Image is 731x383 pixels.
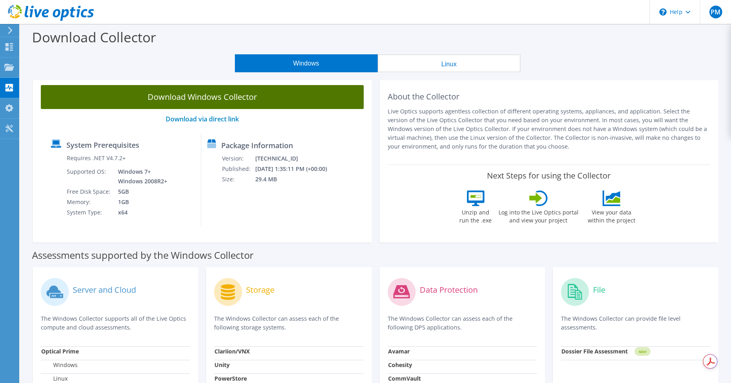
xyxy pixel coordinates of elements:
[222,164,255,174] td: Published:
[561,314,710,332] p: The Windows Collector can provide file level assessments.
[222,174,255,185] td: Size:
[112,167,169,187] td: Windows 7+ Windows 2008R2+
[166,115,239,123] a: Download via direct link
[112,207,169,218] td: x64
[498,206,579,224] label: Log into the Live Optics portal and view your project
[709,6,722,18] span: PM
[388,347,410,355] strong: Avamar
[561,347,628,355] strong: Dossier File Assessment
[214,361,230,369] strong: Unity
[214,375,247,382] strong: PowerStore
[41,314,190,332] p: The Windows Collector supports all of the Live Optics compute and cloud assessments.
[32,251,254,259] label: Assessments supported by the Windows Collector
[214,347,250,355] strong: Clariion/VNX
[66,197,112,207] td: Memory:
[255,164,338,174] td: [DATE] 1:35:11 PM (+00:00)
[112,197,169,207] td: 1GB
[41,347,79,355] strong: Optical Prime
[66,207,112,218] td: System Type:
[41,85,364,109] a: Download Windows Collector
[487,171,611,181] label: Next Steps for using the Collector
[66,141,139,149] label: System Prerequisites
[388,375,421,382] strong: CommVault
[66,187,112,197] td: Free Disk Space:
[638,349,646,354] tspan: NEW!
[255,153,338,164] td: [TECHNICAL_ID]
[457,206,494,224] label: Unzip and run the .exe
[388,107,711,151] p: Live Optics supports agentless collection of different operating systems, appliances, and applica...
[378,54,521,72] button: Linux
[388,92,711,101] h2: About the Collector
[66,167,112,187] td: Supported OS:
[41,361,78,369] label: Windows
[235,54,378,72] button: Windows
[112,187,169,197] td: 5GB
[388,314,537,332] p: The Windows Collector can assess each of the following DPS applications.
[593,286,605,294] label: File
[73,286,136,294] label: Server and Cloud
[32,28,156,46] label: Download Collector
[221,141,293,149] label: Package Information
[420,286,478,294] label: Data Protection
[388,361,412,369] strong: Cohesity
[214,314,363,332] p: The Windows Collector can assess each of the following storage systems.
[659,8,667,16] svg: \n
[67,154,126,162] label: Requires .NET V4.7.2+
[583,206,641,224] label: View your data within the project
[246,286,274,294] label: Storage
[255,174,338,185] td: 29.4 MB
[222,153,255,164] td: Version:
[41,375,68,383] label: Linux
